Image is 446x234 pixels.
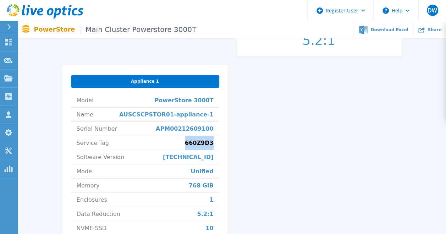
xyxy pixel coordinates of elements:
span: Appliance 1 [131,78,159,84]
span: 660Z9D3 [185,136,214,150]
span: Download Excel [370,28,408,32]
span: Unified [191,164,213,178]
span: 5.2:1 [197,207,214,221]
span: Name [77,108,93,121]
p: PowerStore [34,26,196,34]
span: DW [428,7,437,13]
span: Main Cluster Powerstore 3000T [81,26,196,34]
span: Software Version [77,150,124,164]
span: PowerStore 3000T [154,93,213,107]
span: Mode [77,164,92,178]
p: 5.2:1 [279,34,359,47]
span: Share [428,28,441,32]
span: AUSCSCPSTOR01-appliance-1 [119,108,214,121]
span: Model [77,93,94,107]
span: Service Tag [77,136,109,150]
span: APM00212609100 [156,122,214,136]
span: Enclosures [77,193,107,207]
span: 1 [209,193,213,207]
span: Data Reduction [77,207,120,221]
span: [TECHNICAL_ID] [163,150,214,164]
span: Serial Number [77,122,117,136]
span: Memory [77,179,100,192]
span: 768 GiB [189,179,214,192]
